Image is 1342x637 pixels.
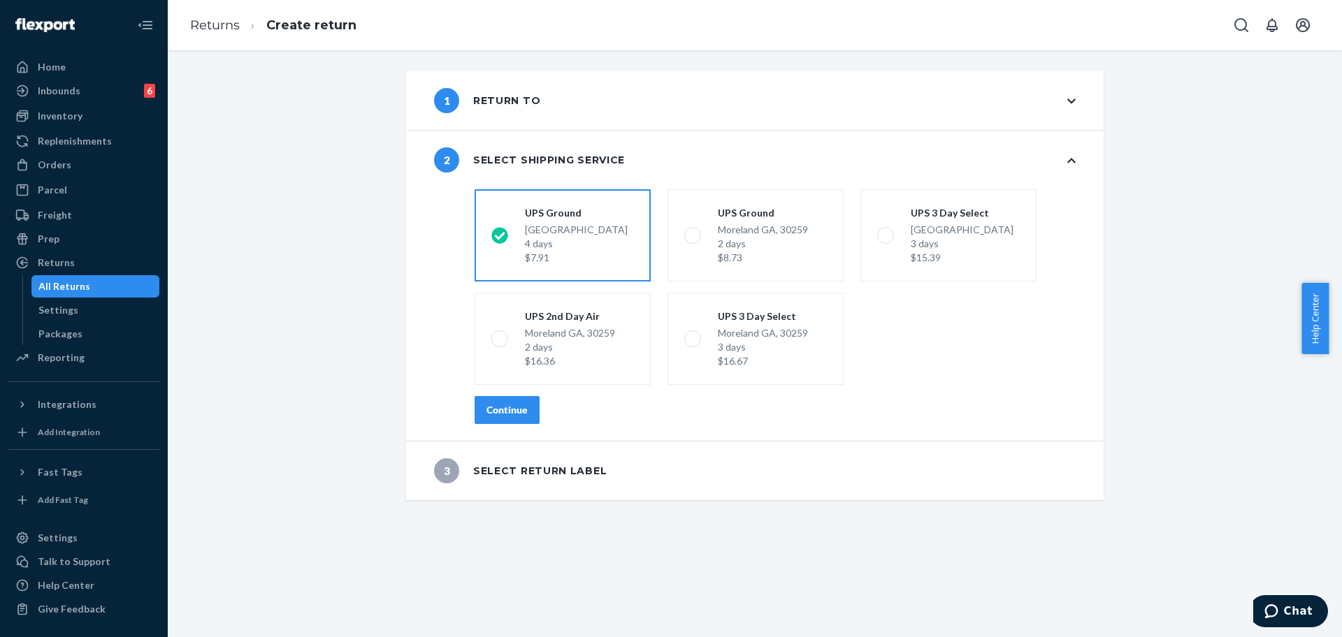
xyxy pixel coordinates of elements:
[525,326,615,368] div: Moreland GA, 30259
[1258,11,1286,39] button: Open notifications
[718,309,808,323] div: UPS 3 Day Select
[911,206,1013,220] div: UPS 3 Day Select
[475,396,540,424] button: Continue
[1289,11,1317,39] button: Open account menu
[434,147,459,173] span: 2
[38,279,90,293] div: All Returns
[8,346,159,369] a: Reporting
[1253,595,1328,630] iframe: Opens a widget where you can chat to one of our agents
[131,11,159,39] button: Close Navigation
[38,256,75,270] div: Returns
[1227,11,1255,39] button: Open Search Box
[718,354,808,368] div: $16.67
[718,223,808,265] div: Moreland GA, 30259
[8,204,159,226] a: Freight
[31,323,160,345] a: Packages
[718,206,808,220] div: UPS Ground
[718,326,808,368] div: Moreland GA, 30259
[434,88,459,113] span: 1
[8,489,159,511] a: Add Fast Tag
[8,527,159,549] a: Settings
[718,340,808,354] div: 3 days
[38,531,78,545] div: Settings
[434,88,540,113] div: Return to
[15,18,75,32] img: Flexport logo
[31,275,160,298] a: All Returns
[525,340,615,354] div: 2 days
[8,574,159,596] a: Help Center
[38,232,59,246] div: Prep
[38,465,82,479] div: Fast Tags
[38,494,88,506] div: Add Fast Tag
[8,56,159,78] a: Home
[8,179,159,201] a: Parcel
[179,5,368,46] ol: breadcrumbs
[525,237,628,251] div: 4 days
[911,251,1013,265] div: $15.39
[38,397,96,411] div: Integrations
[525,251,628,265] div: $7.91
[8,105,159,127] a: Inventory
[8,421,159,444] a: Add Integration
[38,555,110,569] div: Talk to Support
[8,154,159,176] a: Orders
[38,109,82,123] div: Inventory
[8,461,159,483] button: Fast Tags
[486,403,528,417] div: Continue
[434,458,459,483] span: 3
[525,223,628,265] div: [GEOGRAPHIC_DATA]
[911,223,1013,265] div: [GEOGRAPHIC_DATA]
[8,130,159,152] a: Replenishments
[525,206,628,220] div: UPS Ground
[434,458,607,483] div: Select return label
[38,351,85,365] div: Reporting
[31,299,160,321] a: Settings
[718,237,808,251] div: 2 days
[8,393,159,416] button: Integrations
[38,208,72,222] div: Freight
[38,134,112,148] div: Replenishments
[911,237,1013,251] div: 3 days
[1301,283,1329,354] button: Help Center
[718,251,808,265] div: $8.73
[38,183,67,197] div: Parcel
[38,84,80,98] div: Inbounds
[38,602,106,616] div: Give Feedback
[38,327,82,341] div: Packages
[38,303,78,317] div: Settings
[8,80,159,102] a: Inbounds6
[525,354,615,368] div: $16.36
[8,228,159,250] a: Prep
[525,309,615,323] div: UPS 2nd Day Air
[8,550,159,573] button: Talk to Support
[38,60,66,74] div: Home
[266,17,356,33] a: Create return
[38,578,94,592] div: Help Center
[8,598,159,620] button: Give Feedback
[8,251,159,274] a: Returns
[38,426,100,438] div: Add Integration
[144,84,155,98] div: 6
[190,17,240,33] a: Returns
[434,147,625,173] div: Select shipping service
[38,158,71,172] div: Orders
